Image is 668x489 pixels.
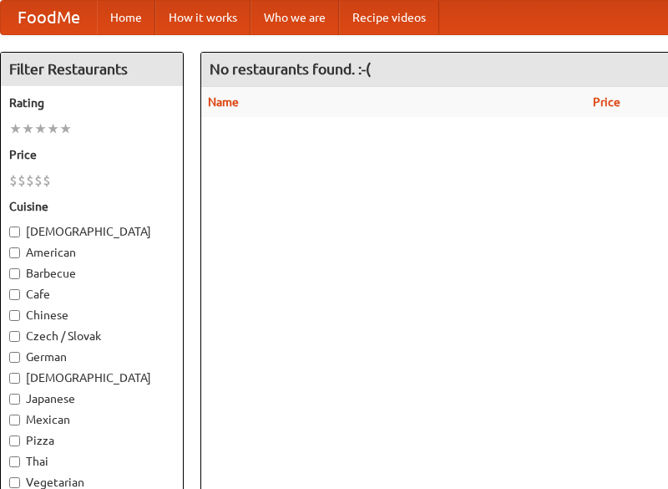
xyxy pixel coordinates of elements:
input: German [9,352,20,363]
input: Czech / Slovak [9,331,20,342]
li: $ [43,171,51,190]
li: $ [26,171,34,190]
input: American [9,247,20,258]
input: Pizza [9,436,20,446]
li: ★ [59,120,72,138]
label: Cafe [9,286,175,303]
label: Japanese [9,390,175,407]
a: How it works [155,1,250,34]
a: Name [208,95,239,109]
label: Mexican [9,411,175,428]
h5: Rating [9,94,175,111]
label: [DEMOGRAPHIC_DATA] [9,369,175,386]
li: $ [18,171,26,190]
li: ★ [9,120,22,138]
label: Czech / Slovak [9,328,175,344]
li: ★ [47,120,59,138]
a: Who we are [250,1,339,34]
label: Barbecue [9,265,175,282]
input: [DEMOGRAPHIC_DATA] [9,373,20,384]
label: Pizza [9,432,175,449]
input: Japanese [9,394,20,405]
input: Cafe [9,289,20,300]
input: Mexican [9,415,20,425]
a: Home [97,1,155,34]
label: Thai [9,453,175,470]
li: ★ [22,120,34,138]
input: Thai [9,456,20,467]
li: $ [9,171,18,190]
input: Chinese [9,310,20,321]
li: $ [34,171,43,190]
a: FoodMe [1,1,97,34]
label: American [9,244,175,261]
label: [DEMOGRAPHIC_DATA] [9,223,175,240]
a: Price [593,95,620,109]
h5: Price [9,146,175,163]
input: [DEMOGRAPHIC_DATA] [9,227,20,237]
a: Recipe videos [339,1,439,34]
label: Chinese [9,307,175,323]
input: Vegetarian [9,477,20,488]
li: ★ [34,120,47,138]
input: Barbecue [9,268,20,279]
h5: Cuisine [9,198,175,215]
ng-pluralize: No restaurants found. :-( [210,61,371,77]
label: German [9,349,175,365]
h4: Filter Restaurants [1,53,183,86]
